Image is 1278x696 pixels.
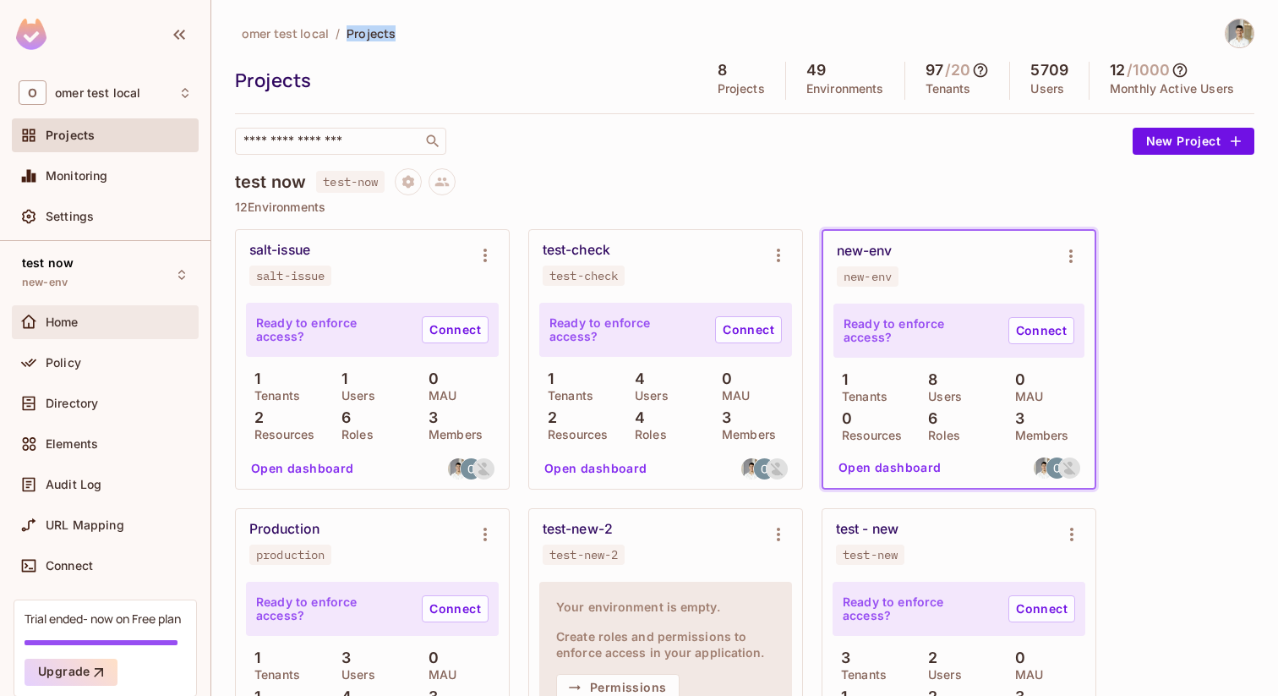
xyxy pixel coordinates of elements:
[422,595,489,622] a: Connect
[420,428,483,441] p: Members
[256,269,325,282] div: salt-issue
[549,269,618,282] div: test-check
[235,68,689,93] div: Projects
[713,409,731,426] p: 3
[741,458,762,480] img: omer@permit.io
[46,356,81,370] span: Policy
[920,668,962,682] p: Users
[22,256,74,270] span: test now
[420,649,439,666] p: 0
[843,595,995,622] p: Ready to enforce access?
[833,390,887,403] p: Tenants
[1226,19,1253,47] img: omer@permit.io
[422,316,489,343] a: Connect
[46,397,98,410] span: Directory
[1007,668,1043,682] p: MAU
[762,238,795,272] button: Environment settings
[246,428,314,441] p: Resources
[395,177,422,193] span: Project settings
[844,270,892,283] div: new-env
[333,389,375,403] p: Users
[713,389,750,403] p: MAU
[538,455,654,482] button: Open dashboard
[833,668,887,682] p: Tenants
[333,668,375,682] p: Users
[46,169,108,183] span: Monitoring
[806,82,884,96] p: Environments
[539,409,557,426] p: 2
[626,389,669,403] p: Users
[420,409,438,426] p: 3
[46,210,94,223] span: Settings
[539,370,554,387] p: 1
[926,62,943,79] h5: 97
[46,315,79,329] span: Home
[242,25,329,41] span: omer test local
[336,25,340,41] li: /
[333,428,374,441] p: Roles
[333,409,351,426] p: 6
[837,243,893,260] div: new-env
[420,389,456,403] p: MAU
[836,521,898,538] div: test - new
[718,62,727,79] h5: 8
[715,316,782,343] a: Connect
[1133,128,1254,155] button: New Project
[556,628,775,660] h4: Create roles and permissions to enforce access in your application.
[833,410,852,427] p: 0
[762,518,795,551] button: Environment settings
[1008,595,1075,622] a: Connect
[920,371,937,388] p: 8
[235,200,1254,214] p: 12 Environments
[549,548,618,562] div: test-new-2
[539,389,593,403] p: Tenants
[246,649,260,666] p: 1
[256,548,325,562] div: production
[920,410,937,427] p: 6
[235,172,306,192] h4: test now
[55,86,140,100] span: Workspace: omer test local
[46,518,124,532] span: URL Mapping
[1110,62,1125,79] h5: 12
[1030,62,1068,79] h5: 5709
[256,316,408,343] p: Ready to enforce access?
[926,82,971,96] p: Tenants
[316,171,385,193] span: test-now
[1054,239,1088,273] button: Environment settings
[16,19,46,50] img: SReyMgAAAABJRU5ErkJggg==
[420,668,456,682] p: MAU
[244,455,361,482] button: Open dashboard
[1046,458,1068,479] img: omer9564@gmail.com
[844,317,995,344] p: Ready to enforce access?
[461,458,482,480] img: omer9564@gmail.com
[539,428,608,441] p: Resources
[249,242,310,259] div: salt-issue
[713,428,776,441] p: Members
[46,478,101,491] span: Audit Log
[46,129,95,142] span: Projects
[1055,518,1089,551] button: Environment settings
[833,429,902,442] p: Resources
[473,458,494,480] img: roe@permit.io
[754,458,775,480] img: omer9564@gmail.com
[19,80,46,105] span: O
[347,25,396,41] span: Projects
[1007,410,1024,427] p: 3
[1007,429,1069,442] p: Members
[1007,649,1025,666] p: 0
[920,429,960,442] p: Roles
[249,521,319,538] div: Production
[920,649,937,666] p: 2
[468,518,502,551] button: Environment settings
[1030,82,1064,96] p: Users
[920,390,962,403] p: Users
[713,370,732,387] p: 0
[22,276,68,289] span: new-env
[543,242,610,259] div: test-check
[718,82,765,96] p: Projects
[626,370,645,387] p: 4
[843,548,898,562] div: test-new
[543,521,613,538] div: test-new-2
[333,649,351,666] p: 3
[46,559,93,573] span: Connect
